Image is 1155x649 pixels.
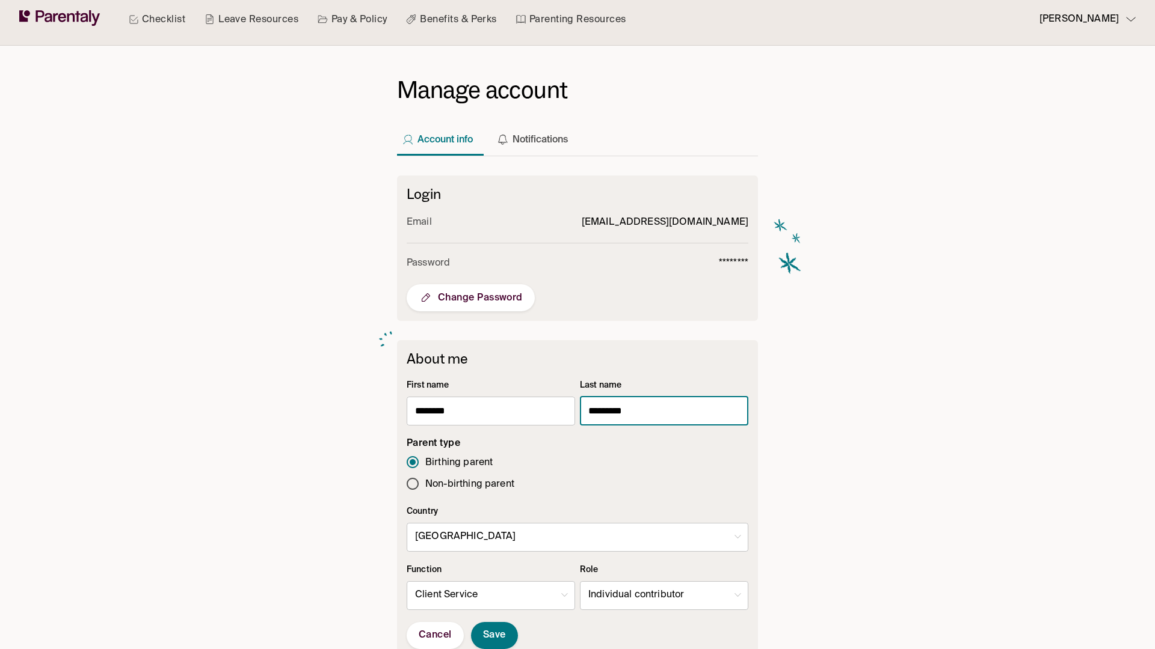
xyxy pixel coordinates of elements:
p: Country [407,505,748,518]
span: Non-birthing parent [425,477,514,493]
div: Individual contributor [580,579,748,612]
p: First name [407,379,575,392]
span: Birthing parent [425,455,493,471]
p: Role [580,564,748,576]
p: Function [407,564,575,576]
span: Change Password [419,290,523,305]
div: [GEOGRAPHIC_DATA] [407,520,748,554]
h2: Login [407,185,748,203]
p: [EMAIL_ADDRESS][DOMAIN_NAME] [582,215,748,231]
button: Notifications [492,112,577,156]
button: Account info [397,112,482,156]
h6: About me [407,350,748,367]
span: Cancel [419,629,452,642]
button: Save [471,622,518,649]
p: Password [407,255,450,272]
div: Client Service [407,579,575,612]
span: Save [483,629,506,642]
h1: Manage account [397,76,758,105]
button: Cancel [407,622,464,649]
p: Last name [580,379,748,392]
button: Change Password [407,284,535,311]
h5: Parent type [407,437,748,450]
p: [PERSON_NAME] [1039,11,1119,28]
p: Email [407,215,432,231]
